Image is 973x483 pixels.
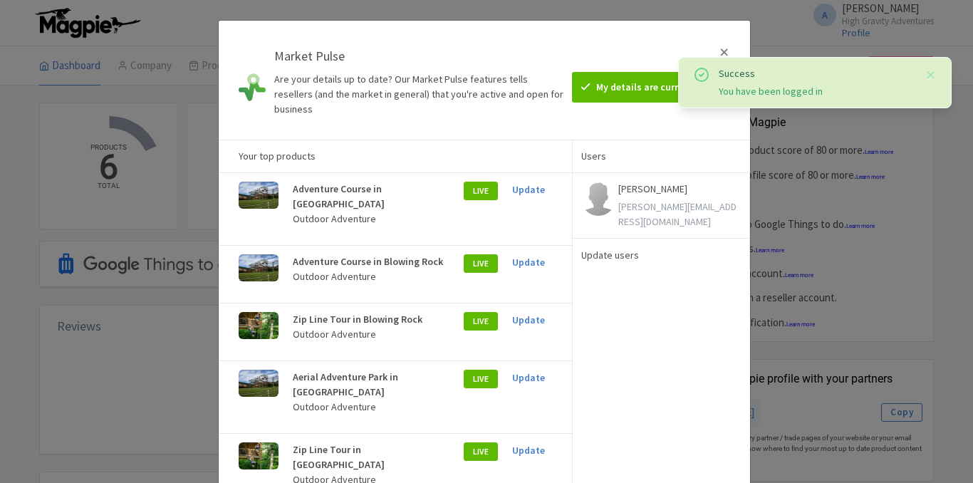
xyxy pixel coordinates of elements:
[618,199,741,229] div: [PERSON_NAME][EMAIL_ADDRESS][DOMAIN_NAME]
[512,370,552,385] div: Update
[512,442,552,458] div: Update
[274,49,566,63] h4: Market Pulse
[293,370,443,400] p: Aerial Adventure Park in [GEOGRAPHIC_DATA]
[581,247,741,263] div: Update users
[719,84,914,99] div: You have been logged in
[239,58,266,117] img: market_pulse-1-0a5220b3d29e4a0de46fb7534bebe030.svg
[293,327,443,342] p: Outdoor Adventure
[239,312,279,339] img: o8mfijqz8oa2unpvtj7q.jpg
[719,66,914,81] div: Success
[293,182,443,212] p: Adventure Course in [GEOGRAPHIC_DATA]
[581,182,615,216] img: contact-b11cc6e953956a0c50a2f97983291f06.png
[618,182,741,197] p: [PERSON_NAME]
[239,370,279,397] img: 2019_HGA_ZIP_JUMP_8090007_WEB_1_goalhz.jpg
[293,254,443,269] p: Adventure Course in Blowing Rock
[512,312,552,328] div: Update
[572,72,702,103] btn: My details are current
[293,269,443,284] p: Outdoor Adventure
[239,182,279,209] img: 2019_HGA_ZIP_JUMP_8090007_WEB_1_goalhz.jpg
[239,442,279,469] img: o8mfijqz8oa2unpvtj7q.jpg
[512,182,552,197] div: Update
[219,140,572,172] div: Your top products
[512,254,552,270] div: Update
[293,400,443,415] p: Outdoor Adventure
[293,312,443,327] p: Zip Line Tour in Blowing Rock
[293,212,443,227] p: Outdoor Adventure
[925,66,937,83] button: Close
[573,140,750,172] div: Users
[239,254,279,281] img: 2019_HGA_ZIP_JUMP_8090007_WEB_1_goalhz.jpg
[293,442,443,472] p: Zip Line Tour in [GEOGRAPHIC_DATA]
[274,72,566,117] div: Are your details up to date? Our Market Pulse features tells resellers (and the market in general...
